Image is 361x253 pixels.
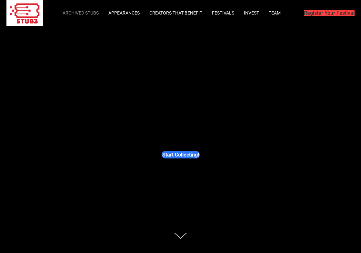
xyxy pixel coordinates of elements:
a: Archived Stubs [63,10,99,15]
a: Invest [244,10,259,15]
a: Appearances [108,10,140,15]
div: The music industry has never been more fractured. We use digital ticket stubs to reconnect artist... [55,139,306,151]
a: Creators that Benefit [149,10,202,15]
td: Start Collecting! [162,152,199,158]
a: Team [269,10,281,15]
a: Festivals [212,10,234,15]
div: Digital Concert Collectibles for Creators and Fans. [55,95,306,139]
a: Register Your Festival [304,10,355,16]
